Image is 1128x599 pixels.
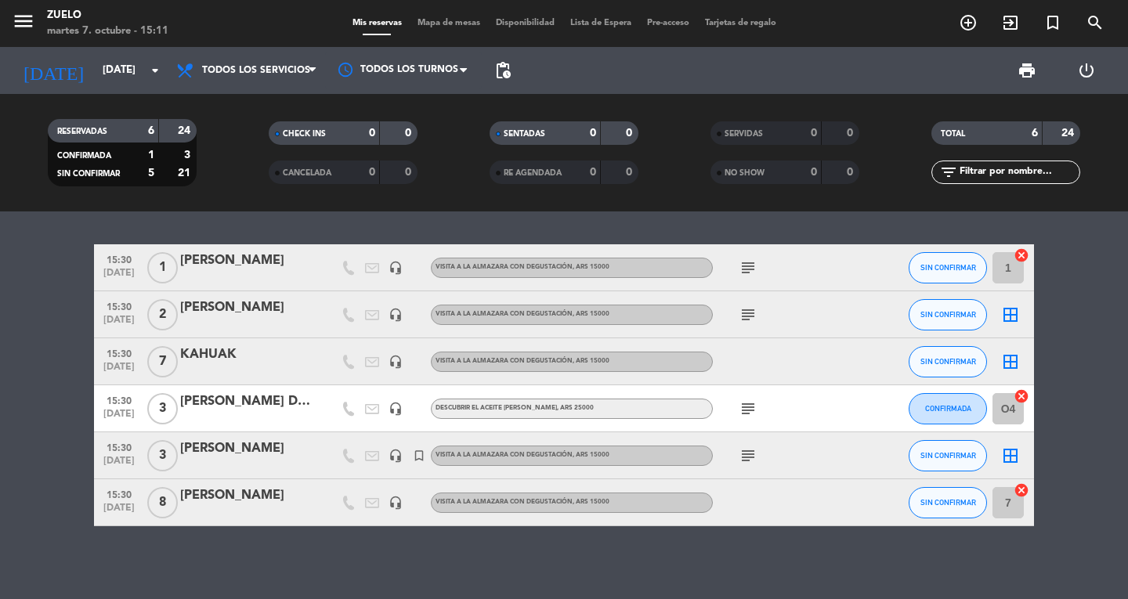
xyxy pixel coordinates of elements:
[436,264,609,270] span: Visita a la Almazara con degustación
[99,438,139,456] span: 15:30
[47,23,168,39] div: martes 7. octubre - 15:11
[920,498,976,507] span: SIN CONFIRMAR
[99,409,139,427] span: [DATE]
[99,315,139,333] span: [DATE]
[99,391,139,409] span: 15:30
[1001,305,1020,324] i: border_all
[909,299,987,330] button: SIN CONFIRMAR
[909,393,987,424] button: CONFIRMADA
[184,150,193,161] strong: 3
[811,128,817,139] strong: 0
[436,311,609,317] span: Visita a la Almazara con degustación
[147,393,178,424] span: 3
[504,130,545,138] span: SENTADAS
[941,130,965,138] span: TOTAL
[12,9,35,33] i: menu
[925,404,971,413] span: CONFIRMADA
[739,305,757,324] i: subject
[345,19,410,27] span: Mis reservas
[180,438,313,459] div: [PERSON_NAME]
[99,344,139,362] span: 15:30
[148,150,154,161] strong: 1
[573,499,609,505] span: , ARS 15000
[146,61,164,80] i: arrow_drop_down
[573,264,609,270] span: , ARS 15000
[739,399,757,418] i: subject
[47,8,168,23] div: Zuelo
[920,263,976,272] span: SIN CONFIRMAR
[847,167,856,178] strong: 0
[1032,128,1038,139] strong: 6
[148,125,154,136] strong: 6
[1032,9,1074,36] span: Reserva especial
[389,449,403,463] i: headset_mic
[99,485,139,503] span: 15:30
[590,128,596,139] strong: 0
[959,13,978,32] i: add_circle_outline
[12,9,35,38] button: menu
[147,299,178,330] span: 2
[562,19,639,27] span: Lista de Espera
[99,503,139,521] span: [DATE]
[180,251,313,271] div: [PERSON_NAME]
[148,168,154,179] strong: 5
[405,128,414,139] strong: 0
[1001,352,1020,371] i: border_all
[725,130,763,138] span: SERVIDAS
[180,345,313,365] div: KAHUAK
[436,452,609,458] span: Visita a la Almazara con degustación
[180,298,313,318] div: [PERSON_NAME]
[283,130,326,138] span: CHECK INS
[99,250,139,268] span: 15:30
[412,449,426,463] i: turned_in_not
[436,358,609,364] span: Visita a la Almazara con degustación
[590,167,596,178] strong: 0
[436,499,609,505] span: Visita a la Almazara con degustación
[410,19,488,27] span: Mapa de mesas
[725,169,765,177] span: NO SHOW
[283,169,331,177] span: CANCELADA
[488,19,562,27] span: Disponibilidad
[573,452,609,458] span: , ARS 15000
[202,65,310,76] span: Todos los servicios
[99,268,139,286] span: [DATE]
[626,167,635,178] strong: 0
[1074,9,1116,36] span: BUSCAR
[1043,13,1062,32] i: turned_in_not
[573,311,609,317] span: , ARS 15000
[1014,247,1029,263] i: cancel
[178,168,193,179] strong: 21
[180,392,313,412] div: [PERSON_NAME] DA [PERSON_NAME]
[99,362,139,380] span: [DATE]
[493,61,512,80] span: pending_actions
[909,487,987,518] button: SIN CONFIRMAR
[389,261,403,275] i: headset_mic
[1057,47,1116,94] div: LOG OUT
[180,485,313,506] div: [PERSON_NAME]
[389,402,403,416] i: headset_mic
[847,128,856,139] strong: 0
[939,163,958,182] i: filter_list
[573,358,609,364] span: , ARS 15000
[909,440,987,471] button: SIN CONFIRMAR
[389,496,403,510] i: headset_mic
[739,446,757,465] i: subject
[920,451,976,460] span: SIN CONFIRMAR
[626,128,635,139] strong: 0
[1061,128,1077,139] strong: 24
[639,19,697,27] span: Pre-acceso
[697,19,784,27] span: Tarjetas de regalo
[57,170,120,178] span: SIN CONFIRMAR
[57,128,107,135] span: RESERVADAS
[557,405,594,411] span: , ARS 25000
[1077,61,1096,80] i: power_settings_new
[920,357,976,366] span: SIN CONFIRMAR
[99,297,139,315] span: 15:30
[1018,61,1036,80] span: print
[147,487,178,518] span: 8
[1014,388,1029,404] i: cancel
[389,308,403,322] i: headset_mic
[147,252,178,283] span: 1
[1001,446,1020,465] i: border_all
[920,310,976,319] span: SIN CONFIRMAR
